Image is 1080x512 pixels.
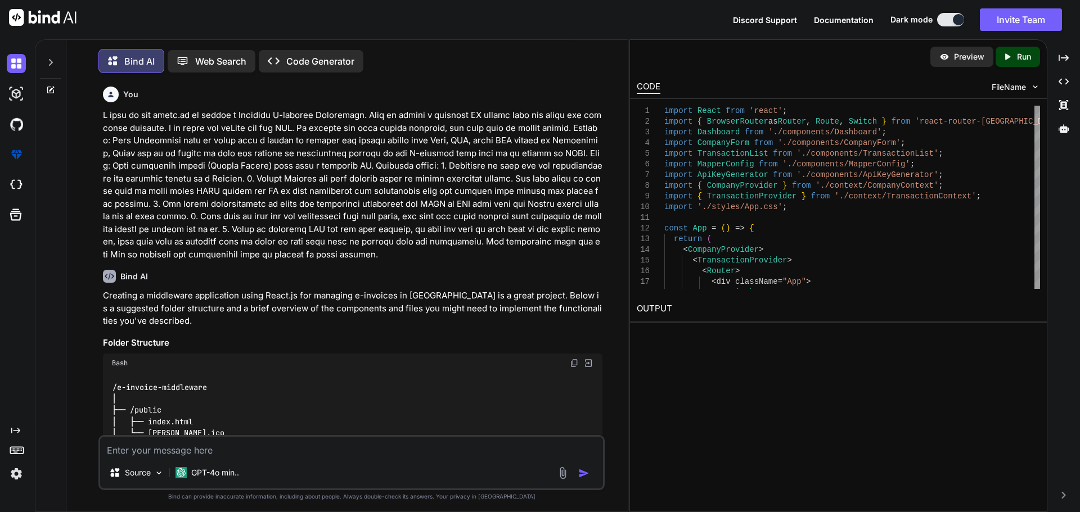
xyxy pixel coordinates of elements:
div: 4 [637,138,650,148]
img: attachment [556,466,569,479]
span: './context/TransactionContext' [834,192,976,201]
p: Bind AI [124,55,155,68]
span: TransactionProvider [697,256,787,265]
h6: Bind AI [120,271,148,282]
div: 2 [637,116,650,127]
span: 'react-router-[GEOGRAPHIC_DATA]' [915,117,1066,126]
span: import [664,170,692,179]
span: from [754,138,773,147]
span: < [692,256,697,265]
span: import [664,128,692,137]
span: './context/CompanyContext' [816,181,938,190]
img: preview [939,52,949,62]
div: 9 [637,191,650,202]
span: } [782,181,787,190]
div: CODE [637,80,660,94]
div: 1 [637,106,650,116]
span: ; [910,160,915,169]
span: CompanyProvider [688,245,759,254]
span: './components/MapperConfig' [782,160,910,169]
span: React [697,106,721,115]
span: { [749,224,754,233]
span: div className [716,277,777,286]
span: import [664,202,692,211]
div: 12 [637,223,650,234]
span: "App" [782,277,806,286]
span: Switch [848,117,876,126]
span: ; [938,149,943,158]
span: = [712,224,716,233]
span: ( [706,234,711,243]
p: L ipsu do sit ametc.ad el seddoe t Incididu U-laboree Doloremagn. Aliq en admini v quisnost EX ul... [103,109,602,261]
span: './components/Dashboard' [768,128,882,137]
p: Source [125,467,151,478]
span: return [673,234,701,243]
h3: Folder Structure [103,337,602,350]
img: Bind AI [9,9,76,26]
p: Preview [954,51,984,62]
img: GPT-4o mini [175,467,187,478]
span: , [839,117,844,126]
p: GPT-4o min.. [191,467,239,478]
img: Pick Models [154,468,164,478]
span: } [801,192,805,201]
span: from [759,160,778,169]
span: 'react' [749,106,782,115]
span: > [735,266,740,275]
img: darkChat [7,54,26,73]
span: import [664,117,692,126]
span: CompanyProvider [706,181,777,190]
span: ( [721,224,726,233]
span: Discord Support [733,15,797,25]
img: darkAi-studio [7,84,26,103]
span: import [664,106,692,115]
p: Bind can provide inaccurate information, including about people. Always double-check its answers.... [98,492,605,501]
span: from [811,192,830,201]
div: 5 [637,148,650,159]
span: from [726,106,745,115]
span: } [881,117,886,126]
span: import [664,192,692,201]
span: < [712,277,716,286]
p: Run [1017,51,1031,62]
span: MapperConfig [697,160,754,169]
span: TransactionProvider [706,192,796,201]
p: Creating a middleware application using React.js for managing e-invoices in [GEOGRAPHIC_DATA] is ... [103,289,602,328]
img: premium [7,145,26,164]
span: Route [816,117,839,126]
h6: You [123,89,138,100]
span: ; [881,128,886,137]
div: 6 [637,159,650,170]
span: = [777,277,782,286]
div: 8 [637,180,650,191]
span: import [664,181,692,190]
span: < [702,266,706,275]
div: 13 [637,234,650,244]
span: Router [777,117,805,126]
img: icon [578,468,589,479]
img: githubDark [7,115,26,134]
span: => [735,224,745,233]
div: 3 [637,127,650,138]
span: const [664,224,688,233]
img: cloudideIcon [7,175,26,194]
div: 14 [637,244,650,255]
div: 7 [637,170,650,180]
span: ; [938,170,943,179]
span: Dashboard [697,128,740,137]
span: Dark mode [890,14,933,25]
div: 15 [637,255,650,266]
span: from [745,128,764,137]
span: > [754,288,758,297]
span: as [768,117,778,126]
span: './components/TransactionList' [796,149,938,158]
div: 17 [637,277,650,287]
button: Invite Team [980,8,1062,31]
span: ) [726,224,730,233]
button: Discord Support [733,14,797,26]
span: ApiKeyGenerator [697,170,768,179]
span: ; [782,106,787,115]
span: import [664,149,692,158]
span: Documentation [814,15,874,25]
span: import [664,138,692,147]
